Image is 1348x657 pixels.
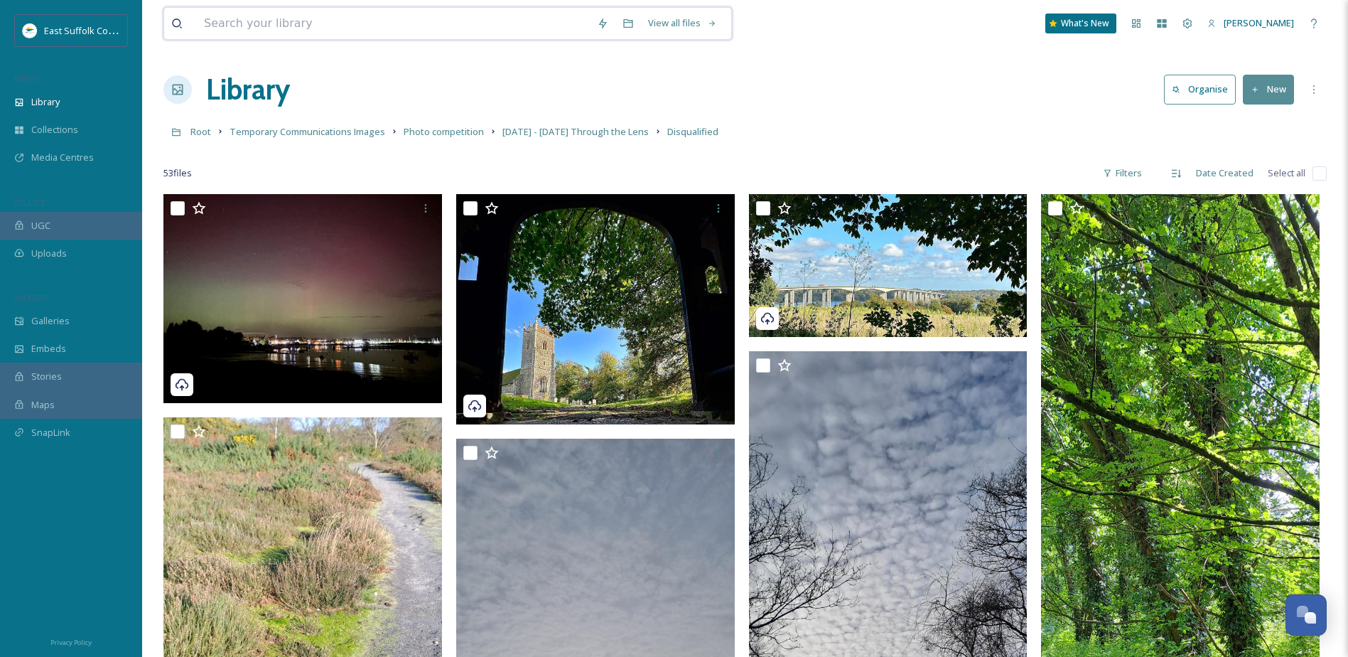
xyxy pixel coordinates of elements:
[230,123,385,140] a: Temporary Communications Images
[31,123,78,137] span: Collections
[502,123,649,140] a: [DATE] - [DATE] Through the Lens
[206,68,290,111] a: Library
[31,398,55,412] span: Maps
[1224,16,1294,29] span: [PERSON_NAME]
[1268,166,1305,180] span: Select all
[14,73,39,84] span: MEDIA
[190,123,211,140] a: Root
[50,638,92,647] span: Privacy Policy
[1096,159,1149,187] div: Filters
[1200,9,1301,37] a: [PERSON_NAME]
[197,8,590,39] input: Search your library
[190,125,211,138] span: Root
[31,151,94,164] span: Media Centres
[502,125,649,138] span: [DATE] - [DATE] Through the Lens
[31,219,50,233] span: UGC
[404,125,484,138] span: Photo competition
[667,123,718,140] a: Disqualified
[14,292,47,303] span: WIDGETS
[31,370,62,383] span: Stories
[163,194,442,403] img: Woodbridge1 - Gwenda Scott.jpeg
[1164,75,1236,104] button: Organise
[667,125,718,138] span: Disqualified
[31,342,66,356] span: Embeds
[31,314,70,328] span: Galleries
[163,166,192,180] span: 53 file s
[641,9,724,37] a: View all files
[456,194,735,424] img: Wherstead Village - Jordan Dunbar.JPG
[23,23,37,38] img: ESC%20Logo.png
[31,95,60,109] span: Library
[1243,75,1294,104] button: New
[1285,594,1327,636] button: Open Chat
[1189,159,1261,187] div: Date Created
[230,125,385,138] span: Temporary Communications Images
[50,633,92,650] a: Privacy Policy
[14,197,45,208] span: COLLECT
[749,194,1028,337] img: Wherstead - Jordan_Dunbar.JPG
[44,23,128,37] span: East Suffolk Council
[31,247,67,260] span: Uploads
[1164,75,1243,104] a: Organise
[1045,14,1116,33] a: What's New
[31,426,70,439] span: SnapLink
[404,123,484,140] a: Photo competition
